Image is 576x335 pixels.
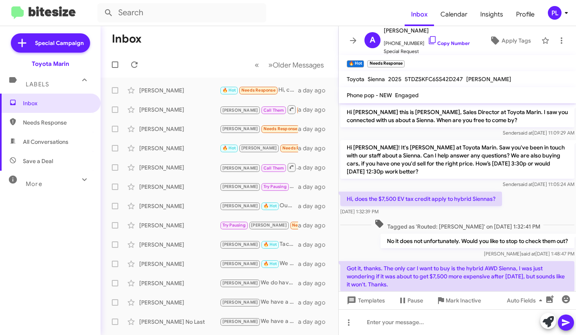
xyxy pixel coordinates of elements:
div: Our address is Toyota Marin: [STREET_ADDRESS][PERSON_NAME] [220,201,298,210]
button: PL [541,6,567,20]
span: Tagged as 'Routed: [PERSON_NAME]' on [DATE] 1:32:41 PM [371,219,543,231]
div: [PERSON_NAME] No Last [139,318,220,326]
span: Needs Response [292,223,326,228]
div: [PERSON_NAME] [139,298,220,306]
span: Special Request [384,47,470,55]
span: Older Messages [273,61,324,69]
button: Pause [391,293,430,308]
span: Needs Response [282,145,317,151]
div: a day ago [298,260,332,268]
div: [PERSON_NAME] [139,279,220,287]
div: PL [548,6,562,20]
span: 🔥 Hot [263,242,277,247]
span: More [26,180,42,188]
span: Call Them [263,108,284,113]
span: [PERSON_NAME] [222,280,258,286]
p: No it does not unfortunately. Would you like to stop to check them out? [381,234,574,248]
div: I'd love to help you with the sale of your Rogue! How about scheduling an appointment [DATE] at 1... [220,162,298,172]
span: Needs Response [241,88,276,93]
span: All Conversations [23,138,68,146]
span: Pause [407,293,423,308]
div: [PERSON_NAME] [139,125,220,133]
div: [PERSON_NAME] [139,260,220,268]
span: [PERSON_NAME] [222,184,258,189]
a: Special Campaign [11,33,90,53]
span: 🔥 Hot [263,261,277,266]
div: We have a white one in stock for $34654 with CP package [220,298,298,307]
span: Try Pausing [222,223,246,228]
span: Apply Tags [502,33,531,48]
a: Calendar [434,3,474,26]
div: a day ago [298,86,332,94]
p: Hi, does the $7,500 EV tax credit apply to hybrid Siennas? [340,192,502,206]
div: But as you know, they're not too many people that aren't doing that in someway or another so I ca... [220,221,298,230]
div: 2021 LC 200 or earlier models. Not interested in new LC. [220,143,298,153]
div: a day ago [298,298,332,306]
span: Call Them [263,165,284,171]
div: [PERSON_NAME] [139,86,220,94]
span: » [268,60,273,70]
span: Sienna [368,76,385,83]
div: [PERSON_NAME] [139,183,220,191]
span: Auto Fields [507,293,545,308]
div: We have a lot of options in that price range! [220,317,298,326]
button: Apply Tags [482,33,537,48]
div: [PERSON_NAME] [139,144,220,152]
span: [PERSON_NAME] [222,108,258,113]
span: Inbox [23,99,91,107]
input: Search [97,3,266,22]
span: Sender [DATE] 11:05:24 AM [503,181,574,187]
div: We do have a new highlander available as well as a ton of used options. When are you available to... [220,278,298,288]
div: a day ago [298,241,332,249]
div: a day ago [298,183,332,191]
button: Templates [339,293,391,308]
span: [PERSON_NAME] [222,165,258,171]
span: said at [518,181,533,187]
div: Inbound Call [220,104,298,114]
span: Sender [DATE] 11:09:29 AM [503,130,574,136]
span: [PERSON_NAME] [222,261,258,266]
div: [PERSON_NAME] [139,106,220,114]
span: [PERSON_NAME] [222,126,258,131]
div: a day ago [298,144,332,152]
span: Toyota [347,76,364,83]
div: a day ago [298,106,332,114]
button: Mark Inactive [430,293,488,308]
span: Insights [474,3,510,26]
span: Phone pop - NEW [347,92,392,99]
a: Inbox [405,3,434,26]
span: 2025 [388,76,401,83]
span: [PERSON_NAME] [251,223,287,228]
span: 🔥 Hot [222,145,236,151]
button: Next [263,57,329,73]
div: Toyota Marin [32,60,69,68]
span: Templates [345,293,385,308]
small: Needs Response [367,60,404,67]
span: [PERSON_NAME] [222,242,258,247]
span: [PERSON_NAME] [466,76,511,83]
div: a day ago [298,221,332,229]
span: [PHONE_NUMBER] [384,35,470,47]
span: said at [521,251,535,257]
small: 🔥 Hot [347,60,364,67]
span: Engaged [395,92,419,99]
span: Labels [26,81,49,88]
nav: Page navigation example [250,57,329,73]
span: 🔥 Hot [263,203,277,208]
div: a day ago [298,318,332,326]
h1: Inbox [112,33,142,45]
p: Got it, thanks. The only car I want to buy is the hybrid AWD Sienna, I was just wondering if it w... [340,261,574,292]
span: said at [518,130,533,136]
span: Needs Response [263,126,298,131]
span: Special Campaign [35,39,84,47]
div: [PERSON_NAME] [139,202,220,210]
span: A [370,34,375,47]
button: Previous [250,57,264,73]
span: « [255,60,259,70]
span: [PERSON_NAME] [222,300,258,305]
span: Save a Deal [23,157,53,165]
p: Hi [PERSON_NAME] this is [PERSON_NAME], Sales Director at Toyota Marin. I saw you connected with ... [340,105,574,127]
span: 🔥 Hot [222,88,236,93]
div: Hi, can you send me the spec sheets for any Siennas you have? What I want is: - [DATE]-[DATE] mod... [220,86,298,95]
